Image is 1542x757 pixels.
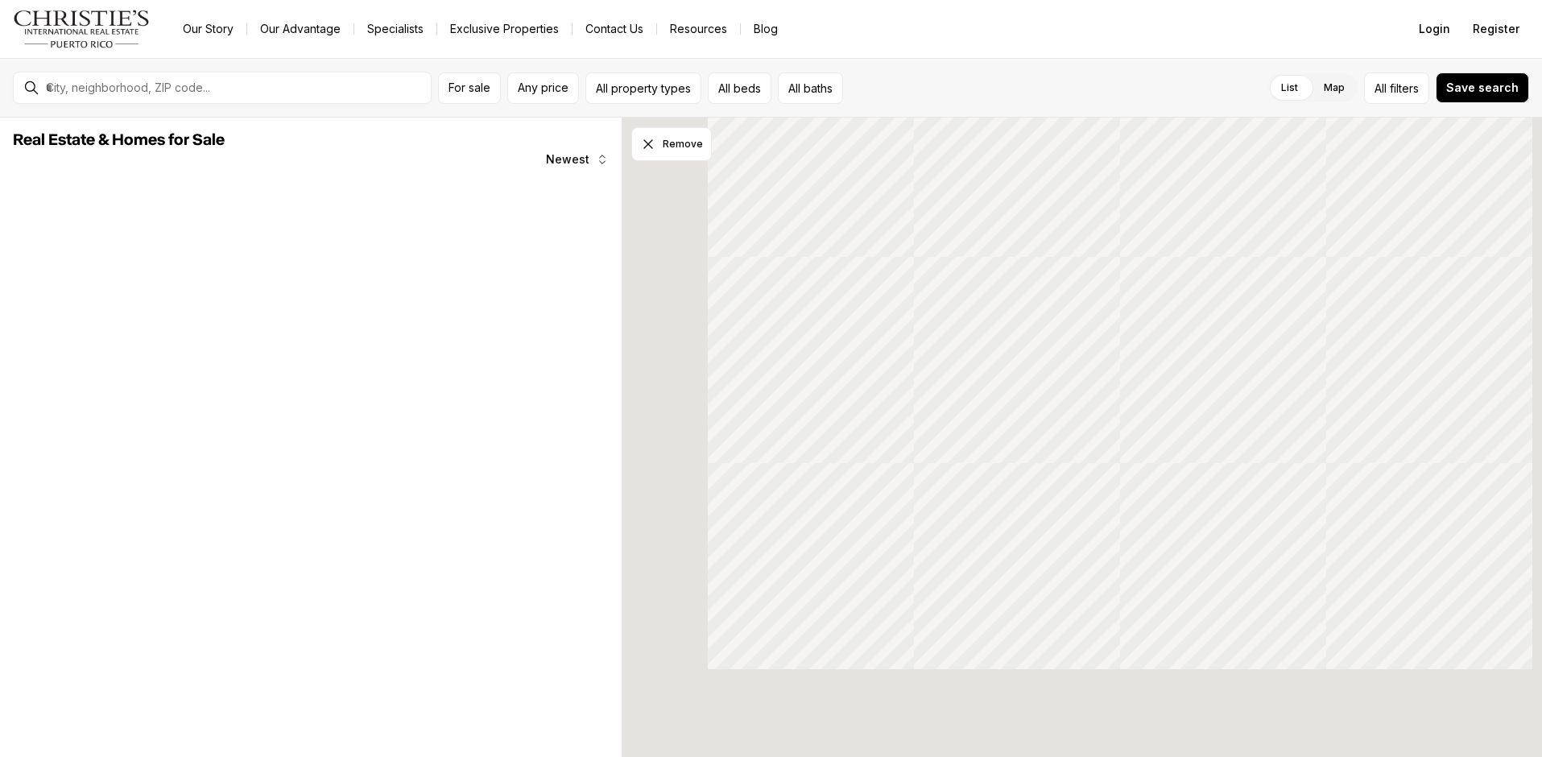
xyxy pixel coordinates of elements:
[536,143,618,176] button: Newest
[741,18,791,40] a: Blog
[585,72,701,104] button: All property types
[1390,80,1419,97] span: filters
[778,72,843,104] button: All baths
[1446,81,1519,94] span: Save search
[438,72,501,104] button: For sale
[518,81,568,94] span: Any price
[1436,72,1529,103] button: Save search
[1311,73,1358,102] label: Map
[1473,23,1519,35] span: Register
[1375,80,1387,97] span: All
[437,18,572,40] a: Exclusive Properties
[354,18,436,40] a: Specialists
[631,127,712,161] button: Dismiss drawing
[247,18,353,40] a: Our Advantage
[507,72,579,104] button: Any price
[573,18,656,40] button: Contact Us
[1364,72,1429,104] button: Allfilters
[1463,13,1529,45] button: Register
[546,153,589,166] span: Newest
[13,10,151,48] img: logo
[170,18,246,40] a: Our Story
[1419,23,1450,35] span: Login
[1268,73,1311,102] label: List
[13,132,225,148] span: Real Estate & Homes for Sale
[1409,13,1460,45] button: Login
[657,18,740,40] a: Resources
[708,72,771,104] button: All beds
[449,81,490,94] span: For sale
